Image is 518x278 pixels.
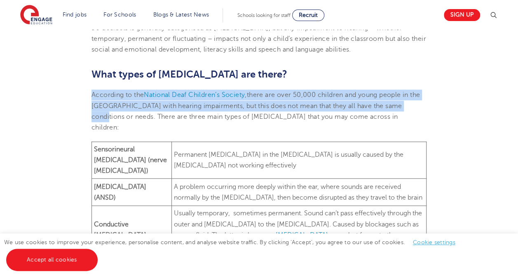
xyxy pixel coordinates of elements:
a: Sign up [444,9,480,21]
a: For Schools [103,12,136,18]
a: [MEDICAL_DATA] [276,231,328,239]
span: there are over 50,000 children and young people in the [GEOGRAPHIC_DATA] with hearing impairments... [91,91,420,120]
a: Find jobs [63,12,87,18]
b: Sensorineural [MEDICAL_DATA] (nerve [MEDICAL_DATA]) [94,146,167,175]
span: Usually temporary, sometimes permanent. Sound can’t pass effectively through the outer and [MEDIC... [174,210,422,239]
span: What types of [MEDICAL_DATA] are there? [91,68,287,80]
span: Permanent [MEDICAL_DATA] in the [MEDICAL_DATA] is usually caused by the [MEDICAL_DATA] not workin... [174,151,403,169]
span: We use cookies to improve your experience, personalise content, and analyse website traffic. By c... [4,239,464,263]
span: There are three main types of [MEDICAL_DATA] that you may come across in children: [91,113,398,131]
a: National Deaf Children’s Society [144,91,245,99]
span: According to the [91,91,144,99]
a: Blogs & Latest News [153,12,209,18]
span: Recruit [299,12,318,18]
span: Schools looking for staff [237,12,291,18]
p: , [91,90,427,133]
a: Cookie settings [413,239,455,245]
b: [MEDICAL_DATA] (ANSD) [94,183,151,201]
span: A problem occurring more deeply within the ear, where sounds are received normally by the [MEDICA... [174,183,422,201]
a: Recruit [292,9,324,21]
a: Accept all cookies [6,249,98,271]
img: Engage Education [20,5,52,26]
b: Conductive [MEDICAL_DATA] [94,221,146,239]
